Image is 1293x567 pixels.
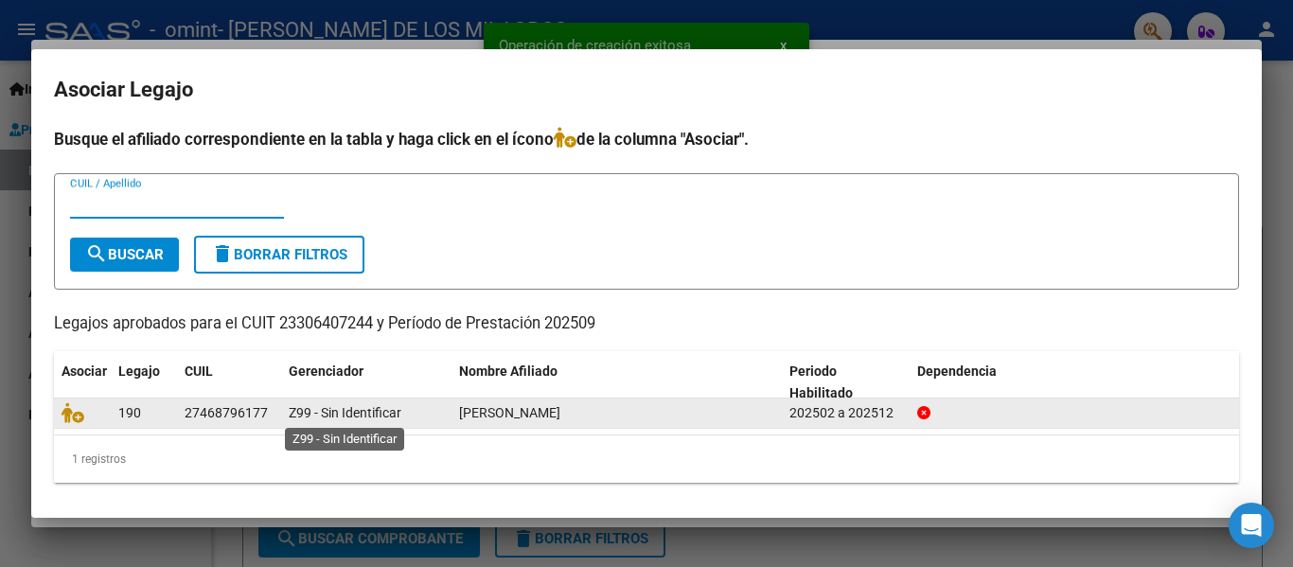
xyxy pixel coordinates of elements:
datatable-header-cell: Nombre Afiliado [452,351,782,414]
div: 202502 a 202512 [789,402,902,424]
datatable-header-cell: Periodo Habilitado [782,351,910,414]
span: AUDICIO PALOMA [459,405,560,420]
div: Open Intercom Messenger [1229,503,1274,548]
button: Borrar Filtros [194,236,364,274]
div: 1 registros [54,435,1239,483]
datatable-header-cell: Gerenciador [281,351,452,414]
span: Legajo [118,363,160,379]
datatable-header-cell: Asociar [54,351,111,414]
datatable-header-cell: CUIL [177,351,281,414]
span: Buscar [85,246,164,263]
mat-icon: search [85,242,108,265]
datatable-header-cell: Legajo [111,351,177,414]
h2: Asociar Legajo [54,72,1239,108]
span: Gerenciador [289,363,363,379]
span: Nombre Afiliado [459,363,558,379]
span: Dependencia [917,363,997,379]
span: Periodo Habilitado [789,363,853,400]
div: 27468796177 [185,402,268,424]
p: Legajos aprobados para el CUIT 23306407244 y Período de Prestación 202509 [54,312,1239,336]
span: CUIL [185,363,213,379]
h4: Busque el afiliado correspondiente en la tabla y haga click en el ícono de la columna "Asociar". [54,127,1239,151]
button: Buscar [70,238,179,272]
span: 190 [118,405,141,420]
mat-icon: delete [211,242,234,265]
span: Borrar Filtros [211,246,347,263]
span: Asociar [62,363,107,379]
span: Z99 - Sin Identificar [289,405,401,420]
datatable-header-cell: Dependencia [910,351,1240,414]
